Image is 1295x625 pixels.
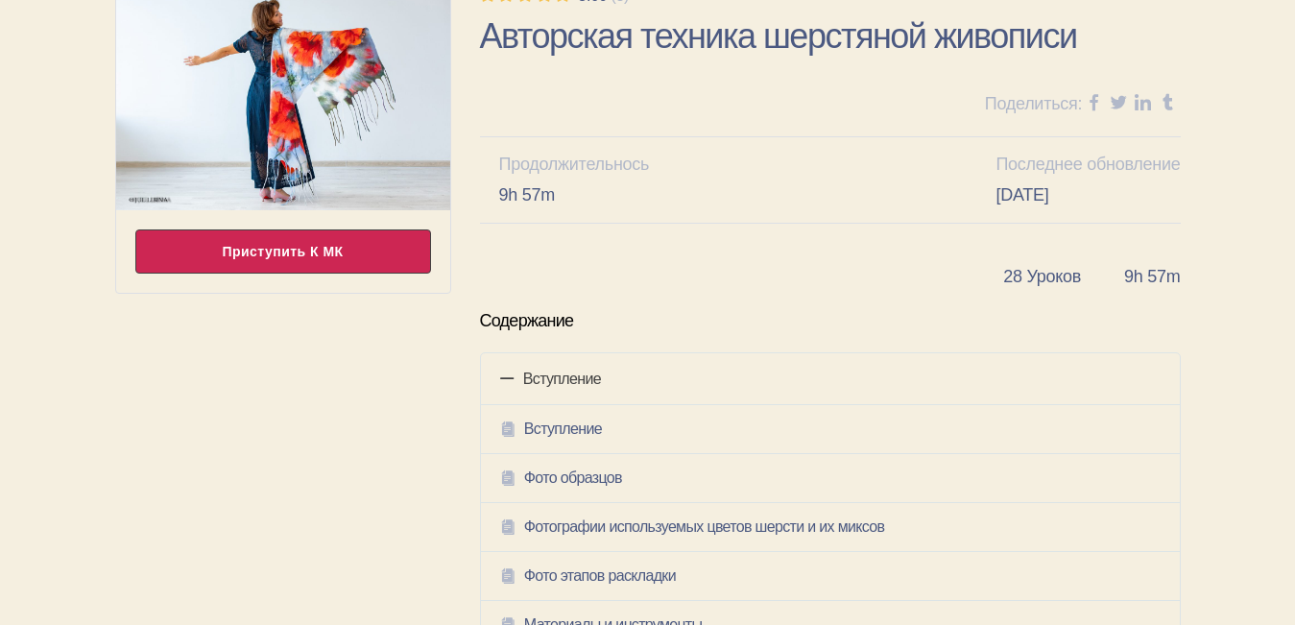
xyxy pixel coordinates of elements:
h4: Вступление [500,367,1161,391]
h1: Авторская техника шерстяной живописи [480,14,1181,59]
h5: Фотографии используемых цветов шерсти и их миксов [500,517,1161,538]
h5: Фото этапов раскладки [500,565,1161,587]
h5: Вступление [500,419,1161,440]
h4: Содержание [480,310,574,332]
span: Последнее обновление [995,152,1180,178]
span: Поделиться: [985,91,1082,117]
li: 9h 57m [499,152,650,208]
li: [DATE] [995,152,1180,208]
h5: Фото образцов [500,468,1161,489]
span: 28 Уроков [1003,267,1081,286]
span: 9h 57m [1124,267,1180,286]
span: Продолжительнось [499,152,650,178]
